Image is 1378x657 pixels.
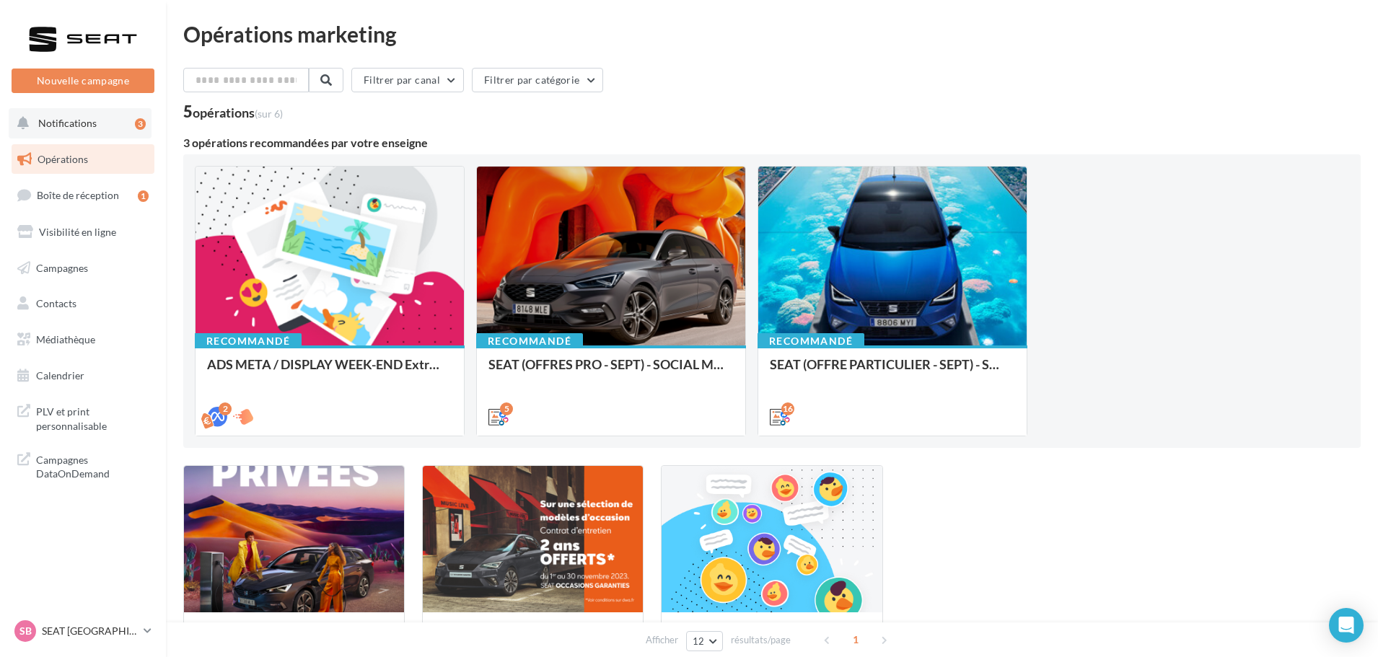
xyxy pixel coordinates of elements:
[758,333,864,349] div: Recommandé
[38,117,97,129] span: Notifications
[731,633,791,647] span: résultats/page
[36,450,149,481] span: Campagnes DataOnDemand
[183,137,1361,149] div: 3 opérations recommandées par votre enseigne
[9,180,157,211] a: Boîte de réception1
[9,288,157,319] a: Contacts
[207,357,452,386] div: ADS META / DISPLAY WEEK-END Extraordinaire (JPO) Septembre 2025
[9,253,157,283] a: Campagnes
[9,444,157,487] a: Campagnes DataOnDemand
[36,402,149,433] span: PLV et print personnalisable
[12,617,154,645] a: SB SEAT [GEOGRAPHIC_DATA]
[36,261,88,273] span: Campagnes
[193,106,283,119] div: opérations
[9,217,157,247] a: Visibilité en ligne
[37,189,119,201] span: Boîte de réception
[12,69,154,93] button: Nouvelle campagne
[255,107,283,120] span: (sur 6)
[36,369,84,382] span: Calendrier
[781,402,794,415] div: 16
[138,190,149,202] div: 1
[351,68,464,92] button: Filtrer par canal
[39,226,116,238] span: Visibilité en ligne
[488,357,734,386] div: SEAT (OFFRES PRO - SEPT) - SOCIAL MEDIA
[219,402,232,415] div: 2
[9,108,152,138] button: Notifications 3
[9,361,157,391] a: Calendrier
[646,633,678,647] span: Afficher
[9,144,157,175] a: Opérations
[38,153,88,165] span: Opérations
[9,396,157,438] a: PLV et print personnalisable
[686,631,723,651] button: 12
[183,104,283,120] div: 5
[36,297,76,309] span: Contacts
[183,23,1361,45] div: Opérations marketing
[844,628,867,651] span: 1
[500,402,513,415] div: 5
[770,357,1015,386] div: SEAT (OFFRE PARTICULIER - SEPT) - SOCIAL MEDIA
[1329,608,1364,643] div: Open Intercom Messenger
[36,333,95,345] span: Médiathèque
[476,333,583,349] div: Recommandé
[135,118,146,130] div: 3
[195,333,302,349] div: Recommandé
[9,325,157,355] a: Médiathèque
[42,624,138,638] p: SEAT [GEOGRAPHIC_DATA]
[693,635,705,647] span: 12
[472,68,603,92] button: Filtrer par catégorie
[19,624,32,638] span: SB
